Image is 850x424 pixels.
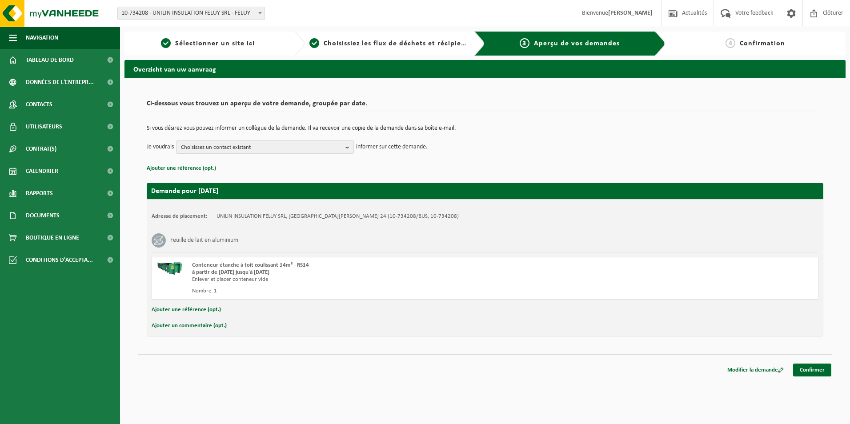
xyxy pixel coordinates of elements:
[117,7,265,20] span: 10-734208 - UNILIN INSULATION FELUY SRL - FELUY
[192,288,521,295] div: Nombre: 1
[176,140,354,154] button: Choisissez un contact existant
[534,40,620,47] span: Aperçu de vos demandes
[356,140,428,154] p: informer sur cette demande.
[152,304,221,316] button: Ajouter une référence (opt.)
[309,38,319,48] span: 2
[520,38,529,48] span: 3
[26,182,53,204] span: Rapports
[26,116,62,138] span: Utilisateurs
[26,227,79,249] span: Boutique en ligne
[170,233,238,248] h3: Feuille de lait en aluminium
[147,163,216,174] button: Ajouter une référence (opt.)
[151,188,218,195] strong: Demande pour [DATE]
[118,7,265,20] span: 10-734208 - UNILIN INSULATION FELUY SRL - FELUY
[26,93,52,116] span: Contacts
[721,364,790,376] a: Modifier la demande
[608,10,653,16] strong: [PERSON_NAME]
[181,141,342,154] span: Choisissez un contact existant
[26,71,94,93] span: Données de l'entrepr...
[147,100,823,112] h2: Ci-dessous vous trouvez un aperçu de votre demande, groupée par date.
[192,269,269,275] strong: à partir de [DATE] jusqu'à [DATE]
[726,38,735,48] span: 4
[26,49,74,71] span: Tableau de bord
[156,262,183,275] img: HK-RS-14-GN-00.png
[175,40,255,47] span: Sélectionner un site ici
[324,40,472,47] span: Choisissiez les flux de déchets et récipients
[26,249,93,271] span: Conditions d'accepta...
[152,320,227,332] button: Ajouter un commentaire (opt.)
[26,138,56,160] span: Contrat(s)
[192,262,309,268] span: Conteneur étanche à toit coulissant 14m³ - RS14
[740,40,785,47] span: Confirmation
[129,38,287,49] a: 1Sélectionner un site ici
[192,276,521,283] div: Enlever et placer conteneur vide
[26,204,60,227] span: Documents
[217,213,459,220] td: UNILIN INSULATION FELUY SRL, [GEOGRAPHIC_DATA][PERSON_NAME] 24 (10-734208/BUS, 10-734208)
[152,213,208,219] strong: Adresse de placement:
[147,140,174,154] p: Je voudrais
[26,27,58,49] span: Navigation
[309,38,468,49] a: 2Choisissiez les flux de déchets et récipients
[124,60,846,77] h2: Overzicht van uw aanvraag
[147,125,823,132] p: Si vous désirez vous pouvez informer un collègue de la demande. Il va recevoir une copie de la de...
[161,38,171,48] span: 1
[793,364,831,376] a: Confirmer
[26,160,58,182] span: Calendrier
